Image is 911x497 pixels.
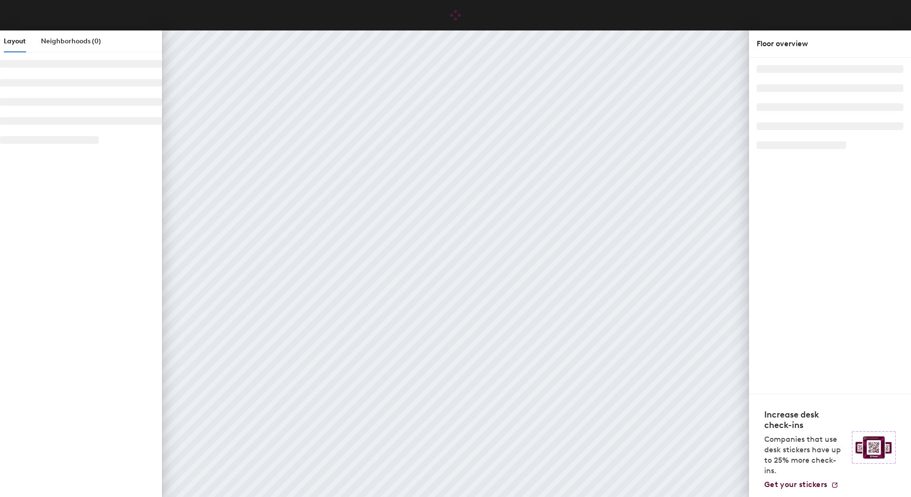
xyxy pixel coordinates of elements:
[764,480,827,489] span: Get your stickers
[4,37,26,45] span: Layout
[764,434,846,476] p: Companies that use desk stickers have up to 25% more check-ins.
[852,431,896,464] img: Sticker logo
[764,409,846,430] h4: Increase desk check-ins
[764,480,839,489] a: Get your stickers
[41,37,101,45] span: Neighborhoods (0)
[757,38,903,50] div: Floor overview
